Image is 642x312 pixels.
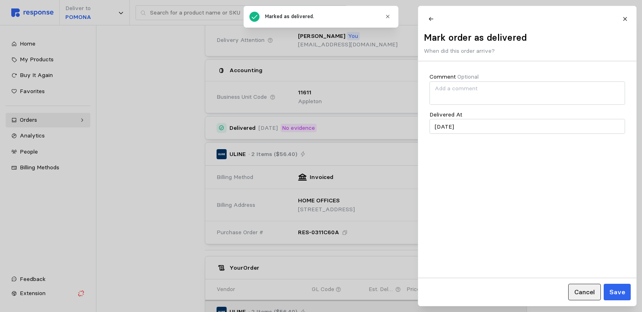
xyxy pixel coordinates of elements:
p: Save [609,287,625,297]
p: When did this order arrive? [424,47,527,56]
p: Cancel [574,287,594,297]
span: Optional [457,73,479,80]
button: Save [603,284,630,300]
h2: Mark order as delivered [424,31,527,44]
div: Marked as delivered. [265,13,381,20]
button: Cancel [568,284,600,300]
p: Delivered At [429,110,462,119]
p: Comment [429,73,479,81]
